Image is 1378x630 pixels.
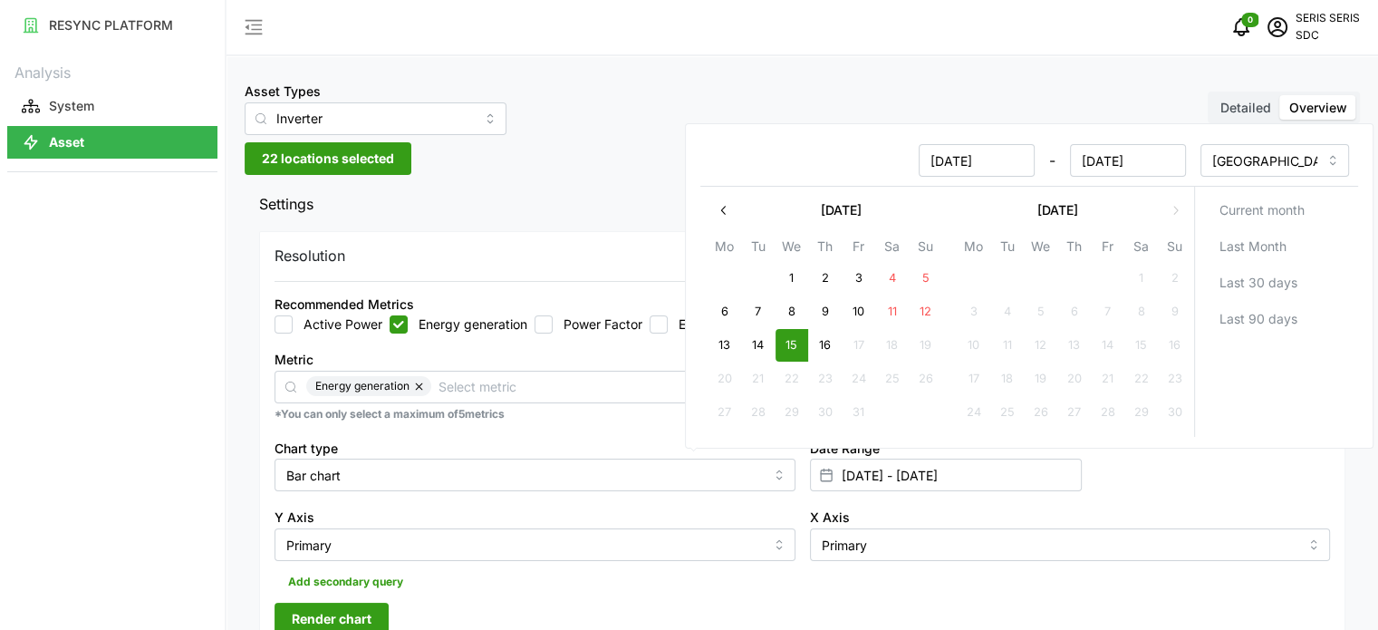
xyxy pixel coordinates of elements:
[1124,296,1157,329] button: 8 November 2025
[775,330,807,363] button: 15 October 2025
[245,142,411,175] button: 22 locations selected
[709,144,1186,177] div: -
[1219,304,1296,334] span: Last 90 days
[245,182,1360,227] button: Settings
[1248,14,1253,26] span: 0
[315,376,410,396] span: Energy generation
[842,363,874,396] button: 24 October 2025
[808,236,842,262] th: Th
[875,263,908,296] button: 4 October 2025
[7,58,217,84] p: Analysis
[990,397,1023,430] button: 25 November 2025
[1223,9,1259,45] button: notifications
[957,397,989,430] button: 24 November 2025
[909,363,941,396] button: 26 October 2025
[49,97,94,115] p: System
[49,16,173,34] p: RESYNC PLATFORM
[1024,363,1056,396] button: 19 November 2025
[842,236,875,262] th: Fr
[990,296,1023,329] button: 4 November 2025
[990,330,1023,363] button: 11 November 2025
[1124,397,1157,430] button: 29 November 2025
[909,263,941,296] button: 5 October 2025
[842,263,874,296] button: 3 October 2025
[842,397,874,430] button: 31 October 2025
[275,439,338,459] label: Chart type
[1219,195,1304,226] span: Current month
[775,397,807,430] button: 29 October 2025
[1024,236,1057,262] th: We
[7,124,217,160] a: Asset
[990,236,1024,262] th: Tu
[957,296,989,329] button: 3 November 2025
[775,236,808,262] th: We
[288,569,403,595] span: Add secondary query
[262,143,394,174] span: 22 locations selected
[1057,363,1090,396] button: 20 November 2025
[909,330,941,363] button: 19 October 2025
[810,528,1331,561] input: Select X axis
[1091,236,1124,262] th: Fr
[1201,303,1351,335] button: Last 90 days
[990,363,1023,396] button: 18 November 2025
[1158,236,1191,262] th: Su
[245,82,321,102] label: Asset Types
[275,350,313,370] label: Metric
[1219,267,1296,298] span: Last 30 days
[1296,27,1360,44] p: SDC
[1091,363,1123,396] button: 21 November 2025
[275,245,345,267] p: Resolution
[875,296,908,329] button: 11 October 2025
[808,397,841,430] button: 30 October 2025
[49,133,84,151] p: Asset
[741,296,774,329] button: 7 October 2025
[1124,330,1157,363] button: 15 November 2025
[275,568,417,596] button: Add secondary query
[1091,330,1123,363] button: 14 November 2025
[1057,236,1091,262] th: Th
[741,330,774,363] button: 14 October 2025
[1091,397,1123,430] button: 28 November 2025
[1124,363,1157,396] button: 22 November 2025
[7,90,217,122] button: System
[875,236,909,262] th: Sa
[1296,10,1360,27] p: SERIS SERIS
[1158,397,1190,430] button: 30 November 2025
[842,296,874,329] button: 10 October 2025
[1158,330,1190,363] button: 16 November 2025
[7,9,217,42] button: RESYNC PLATFORM
[685,123,1373,449] div: Select date range
[1024,330,1056,363] button: 12 November 2025
[438,376,1298,396] input: Select metric
[1057,296,1090,329] button: 6 November 2025
[740,194,942,227] button: [DATE]
[909,296,941,329] button: 12 October 2025
[293,315,382,334] label: Active Power
[1220,100,1271,115] span: Detailed
[842,330,874,363] button: 17 October 2025
[810,459,1082,491] input: Select date range
[1158,363,1190,396] button: 23 November 2025
[668,315,949,334] label: Energy Import Meter Reading (into the meter)
[875,330,908,363] button: 18 October 2025
[1289,100,1347,115] span: Overview
[1091,296,1123,329] button: 7 November 2025
[1024,296,1056,329] button: 5 November 2025
[275,508,314,528] label: Y Axis
[741,236,775,262] th: Tu
[741,363,774,396] button: 21 October 2025
[1124,263,1157,296] button: 1 November 2025
[909,236,942,262] th: Su
[408,315,527,334] label: Energy generation
[1057,330,1090,363] button: 13 November 2025
[259,182,1332,227] span: Settings
[875,363,908,396] button: 25 October 2025
[775,263,807,296] button: 1 October 2025
[957,194,1159,227] button: [DATE]
[1201,194,1351,227] button: Current month
[957,236,990,262] th: Mo
[1024,397,1056,430] button: 26 November 2025
[275,459,795,491] input: Select chart type
[708,363,740,396] button: 20 October 2025
[1057,397,1090,430] button: 27 November 2025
